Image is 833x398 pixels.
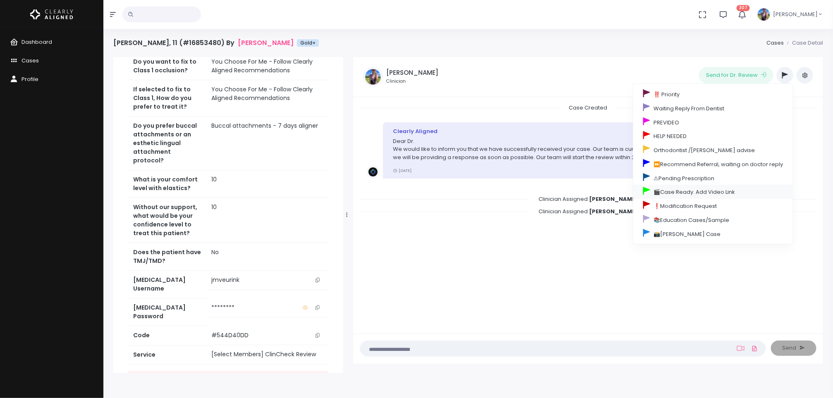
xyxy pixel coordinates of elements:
[297,39,319,47] span: Gold+
[766,39,784,47] a: Cases
[128,298,206,326] th: [MEDICAL_DATA] Password
[633,212,793,226] a: 📚Education Cases/Sample
[735,345,746,352] a: Add Loom Video
[128,271,206,298] th: [MEDICAL_DATA] Username
[206,52,328,80] td: You Choose For Me - Follow Clearly Aligned Recommendations
[128,326,206,345] th: Code
[393,137,728,162] p: Dear Dr. We would like to inform you that we have successfully received your case. Our team is cu...
[737,5,750,11] span: 307
[128,371,328,386] a: Access Service
[633,101,793,115] a: Waiting Reply From Dentist
[22,75,38,83] span: Profile
[699,67,773,83] button: Send for Dr. Review
[633,157,793,171] a: ⏩Recommend Referral, waiting on doctor reply
[633,143,793,157] a: Orthodontist /[PERSON_NAME] advise
[113,39,319,47] h4: [PERSON_NAME], 11 (#16853480) By
[633,226,793,241] a: 📸[PERSON_NAME] Case
[393,127,728,136] div: Clearly Aligned
[22,38,52,46] span: Dashboard
[211,350,323,359] div: [Select Members] ClinCheck Review
[386,78,438,85] small: Clinician
[756,7,771,22] img: Header Avatar
[589,207,638,215] b: [PERSON_NAME]
[206,198,328,243] td: 10
[633,185,793,199] a: 🎬Case Ready. Add Video Link
[128,80,206,117] th: If selected to fix to Class 1, How do you prefer to treat it?
[206,243,328,271] td: No
[206,117,328,170] td: Buccal attachments - 7 days aligner
[128,170,206,198] th: What is your comfort level with elastics?
[22,57,39,64] span: Cases
[559,101,617,114] span: Case Created
[128,52,206,80] th: Do you want to fix to Class 1 occlusion?
[784,39,823,47] li: Case Detail
[206,170,328,198] td: 10
[633,87,793,101] a: ‼️ Priority
[206,271,328,290] td: jmveurink
[128,117,206,170] th: Do you prefer buccal attachments or an esthetic lingual attachment protocol?
[206,326,328,345] td: #544D40DD
[773,10,818,19] span: [PERSON_NAME]
[529,205,648,218] span: Clinician Assigned:
[128,243,206,271] th: Does the patient have TMJ/TMD?
[238,39,294,47] a: [PERSON_NAME]
[633,115,793,129] a: PREVIDEO
[633,171,793,185] a: ⚠Pending Prescription
[749,341,759,356] a: Add Files
[633,129,793,143] a: HELP NEEDED
[393,168,412,173] small: [DATE]
[386,69,438,76] h5: [PERSON_NAME]
[529,193,648,205] span: Clinician Assigned:
[128,345,206,364] th: Service
[633,199,793,213] a: ❗Modification Request
[113,57,343,373] div: scrollable content
[128,198,206,243] th: Without our support, what would be your confidence level to treat this patient?
[589,195,638,203] b: [PERSON_NAME]
[30,6,73,23] img: Logo Horizontal
[206,80,328,117] td: You Choose For Me - Follow Clearly Aligned Recommendations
